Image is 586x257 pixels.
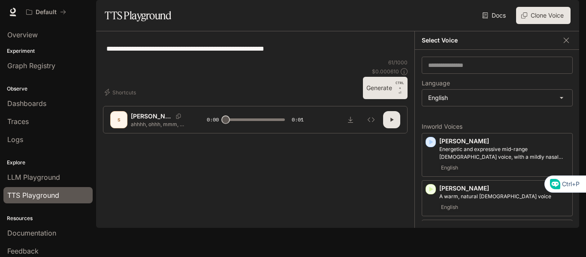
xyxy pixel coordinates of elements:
[292,115,304,124] span: 0:01
[388,59,408,66] p: 61 / 1000
[439,163,460,173] span: English
[172,114,184,119] button: Copy Voice ID
[439,137,569,145] p: [PERSON_NAME]
[103,85,139,99] button: Shortcuts
[131,121,186,128] p: ahhhh, ohhh, mmm, ah ah ah ah ohhhhh oh oh ah ah ah mmmmmmmmm
[112,113,126,127] div: S
[396,80,404,96] p: ⏎
[439,193,569,200] p: A warm, natural female voice
[422,80,450,86] p: Language
[439,145,569,161] p: Energetic and expressive mid-range male voice, with a mildly nasal quality
[131,112,172,121] p: [PERSON_NAME]
[207,115,219,124] span: 0:00
[396,80,404,91] p: CTRL +
[342,111,359,128] button: Download audio
[36,9,57,16] p: Default
[362,111,380,128] button: Inspect
[22,3,70,21] button: All workspaces
[439,184,569,193] p: [PERSON_NAME]
[422,90,572,106] div: English
[422,124,573,130] p: Inworld Voices
[105,7,171,24] h1: TTS Playground
[363,77,408,99] button: GenerateCTRL +⏎
[372,68,399,75] p: $ 0.000610
[480,7,509,24] a: Docs
[439,202,460,212] span: English
[516,7,571,24] button: Clone Voice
